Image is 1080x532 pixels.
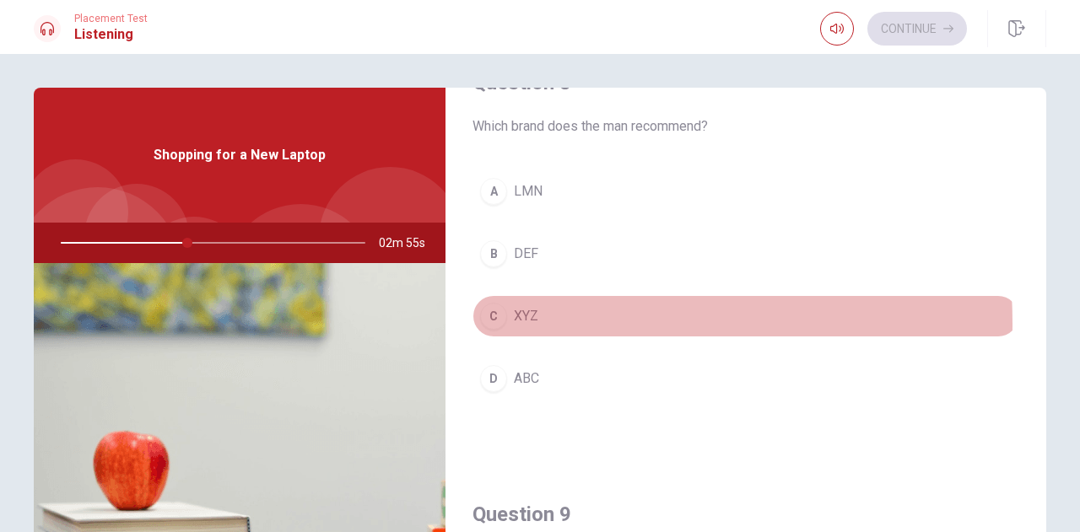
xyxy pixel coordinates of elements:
span: Shopping for a New Laptop [154,145,326,165]
span: Placement Test [74,13,148,24]
span: XYZ [514,306,538,326]
span: 02m 55s [379,223,439,263]
span: ABC [514,368,539,389]
button: DABC [472,357,1019,400]
span: DEF [514,244,538,264]
div: C [480,303,507,330]
button: BDEF [472,233,1019,275]
span: Which brand does the man recommend? [472,116,1019,137]
div: B [480,240,507,267]
button: CXYZ [472,295,1019,337]
h4: Question 9 [472,501,1019,528]
div: D [480,365,507,392]
span: LMN [514,181,543,202]
div: A [480,178,507,205]
h1: Listening [74,24,148,45]
button: ALMN [472,170,1019,212]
